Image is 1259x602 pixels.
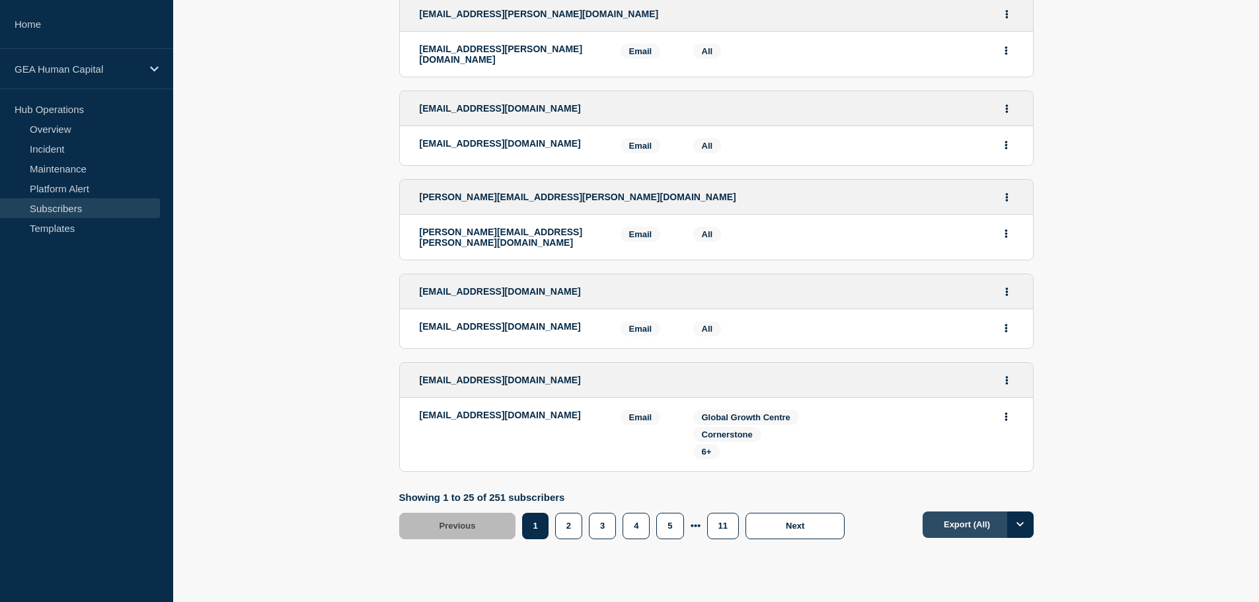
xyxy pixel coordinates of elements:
button: Actions [999,4,1015,24]
button: 3 [589,513,616,539]
p: [EMAIL_ADDRESS][DOMAIN_NAME] [420,321,601,332]
span: Next [786,521,804,531]
button: Actions [998,406,1014,427]
span: [EMAIL_ADDRESS][DOMAIN_NAME] [420,375,581,385]
span: 6+ [702,447,712,457]
button: Export (All) [923,511,1034,538]
button: Next [745,513,845,539]
span: Cornerstone [702,430,753,439]
span: Email [621,138,661,153]
p: GEA Human Capital [15,63,141,75]
button: 11 [707,513,739,539]
span: All [702,324,713,334]
button: Actions [998,223,1014,244]
button: Previous [399,513,516,539]
button: 4 [623,513,650,539]
span: Previous [439,521,476,531]
span: [EMAIL_ADDRESS][DOMAIN_NAME] [420,286,581,297]
p: Showing 1 to 25 of 251 subscribers [399,492,852,503]
span: Email [621,410,661,425]
p: [EMAIL_ADDRESS][PERSON_NAME][DOMAIN_NAME] [420,44,601,65]
span: [EMAIL_ADDRESS][DOMAIN_NAME] [420,103,581,114]
span: [EMAIL_ADDRESS][PERSON_NAME][DOMAIN_NAME] [420,9,659,19]
p: [EMAIL_ADDRESS][DOMAIN_NAME] [420,138,601,149]
span: Email [621,321,661,336]
p: [EMAIL_ADDRESS][DOMAIN_NAME] [420,410,601,420]
button: Actions [999,98,1015,119]
button: Actions [999,370,1015,391]
span: Email [621,44,661,59]
span: All [702,141,713,151]
span: All [702,46,713,56]
span: [PERSON_NAME][EMAIL_ADDRESS][PERSON_NAME][DOMAIN_NAME] [420,192,736,202]
span: Email [621,227,661,242]
button: 1 [522,513,548,539]
button: Actions [998,40,1014,61]
p: [PERSON_NAME][EMAIL_ADDRESS][PERSON_NAME][DOMAIN_NAME] [420,227,601,248]
button: Actions [998,318,1014,338]
button: Actions [998,135,1014,155]
button: Actions [999,187,1015,207]
span: All [702,229,713,239]
button: 5 [656,513,683,539]
span: Global Growth Centre [702,412,790,422]
button: Actions [999,282,1015,302]
button: 2 [555,513,582,539]
button: Options [1007,511,1034,538]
